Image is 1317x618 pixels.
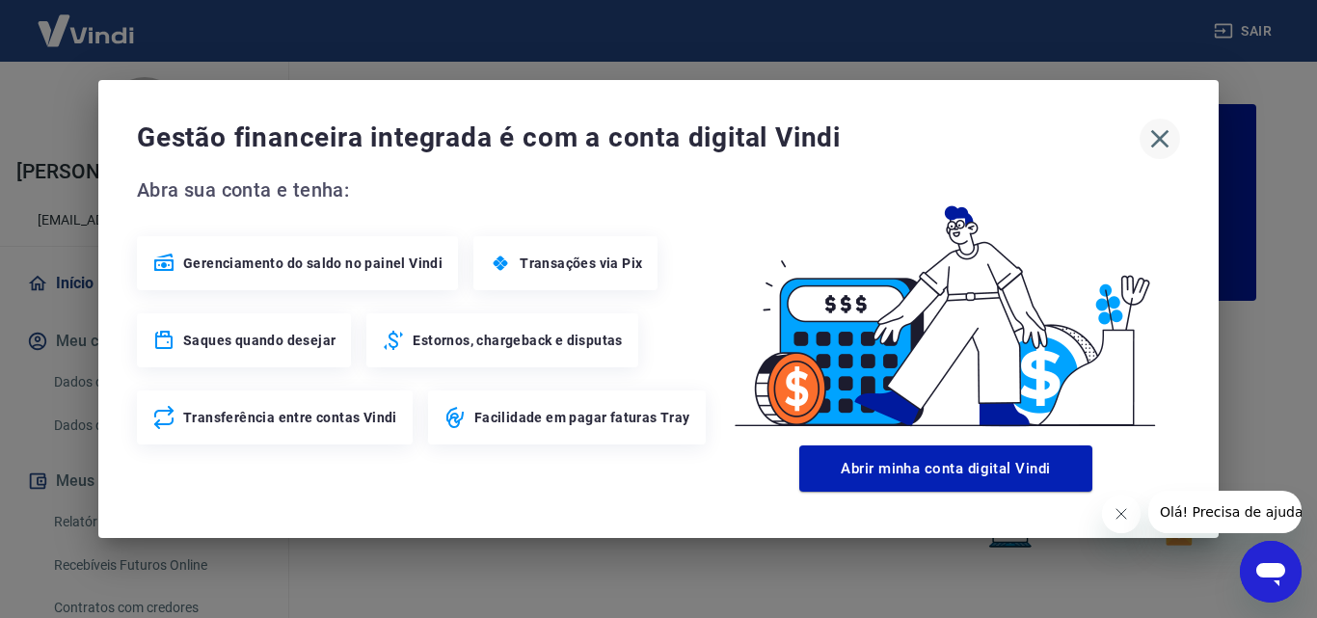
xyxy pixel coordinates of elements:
iframe: Fechar mensagem [1102,495,1141,533]
span: Saques quando desejar [183,331,336,350]
span: Transações via Pix [520,254,642,273]
span: Gestão financeira integrada é com a conta digital Vindi [137,119,1140,157]
iframe: Mensagem da empresa [1148,491,1302,533]
iframe: Botão para abrir a janela de mensagens [1240,541,1302,603]
img: Good Billing [712,175,1180,438]
span: Estornos, chargeback e disputas [413,331,622,350]
span: Transferência entre contas Vindi [183,408,397,427]
span: Gerenciamento do saldo no painel Vindi [183,254,443,273]
button: Abrir minha conta digital Vindi [799,445,1092,492]
span: Olá! Precisa de ajuda? [12,13,162,29]
span: Abra sua conta e tenha: [137,175,712,205]
span: Facilidade em pagar faturas Tray [474,408,690,427]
